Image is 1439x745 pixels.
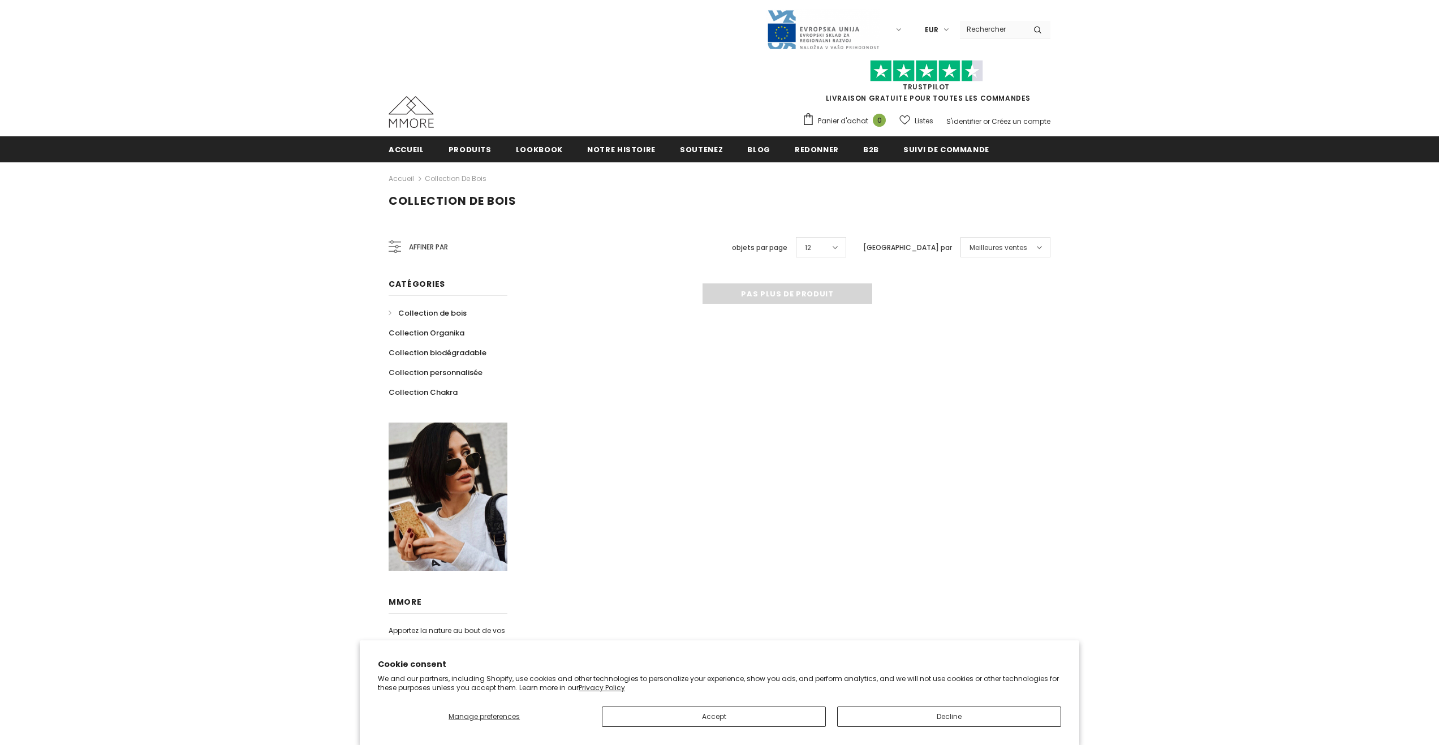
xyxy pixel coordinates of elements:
a: Accueil [389,172,414,186]
button: Accept [602,707,826,727]
button: Manage preferences [378,707,591,727]
input: Search Site [960,21,1025,37]
a: Collection biodégradable [389,343,486,363]
span: Collection biodégradable [389,347,486,358]
a: Blog [747,136,770,162]
span: Lookbook [516,144,563,155]
span: Blog [747,144,770,155]
span: Affiner par [409,241,448,253]
a: Collection Chakra [389,382,458,402]
a: Lookbook [516,136,563,162]
span: Collection de bois [398,308,467,318]
img: Cas MMORE [389,96,434,128]
span: Catégories [389,278,445,290]
span: 12 [805,242,811,253]
span: Accueil [389,144,424,155]
label: objets par page [732,242,787,253]
a: Créez un compte [992,117,1050,126]
button: Decline [837,707,1061,727]
a: Produits [449,136,492,162]
a: Redonner [795,136,839,162]
img: Javni Razpis [766,9,880,50]
span: Suivi de commande [903,144,989,155]
span: Listes [915,115,933,127]
h2: Cookie consent [378,658,1061,670]
span: Collection personnalisée [389,367,482,378]
label: [GEOGRAPHIC_DATA] par [863,242,952,253]
span: Produits [449,144,492,155]
a: soutenez [680,136,723,162]
a: S'identifier [946,117,981,126]
span: Notre histoire [587,144,656,155]
span: 0 [873,114,886,127]
span: or [983,117,990,126]
span: LIVRAISON GRATUITE POUR TOUTES LES COMMANDES [802,65,1050,103]
span: Panier d'achat [818,115,868,127]
p: We and our partners, including Shopify, use cookies and other technologies to personalize your ex... [378,674,1061,692]
a: Suivi de commande [903,136,989,162]
a: Collection Organika [389,323,464,343]
span: soutenez [680,144,723,155]
a: B2B [863,136,879,162]
span: B2B [863,144,879,155]
span: Collection Organika [389,328,464,338]
a: Accueil [389,136,424,162]
a: TrustPilot [903,82,950,92]
span: Collection Chakra [389,387,458,398]
a: Collection de bois [389,303,467,323]
span: Redonner [795,144,839,155]
a: Panier d'achat 0 [802,113,891,130]
a: Javni Razpis [766,24,880,34]
a: Collection de bois [425,174,486,183]
a: Notre histoire [587,136,656,162]
span: Meilleures ventes [970,242,1027,253]
span: EUR [925,24,938,36]
span: Collection de bois [389,193,516,209]
span: Manage preferences [449,712,520,721]
a: Privacy Policy [579,683,625,692]
a: Collection personnalisée [389,363,482,382]
a: Listes [899,111,933,131]
span: MMORE [389,596,422,608]
img: Faites confiance aux étoiles pilotes [870,60,983,82]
